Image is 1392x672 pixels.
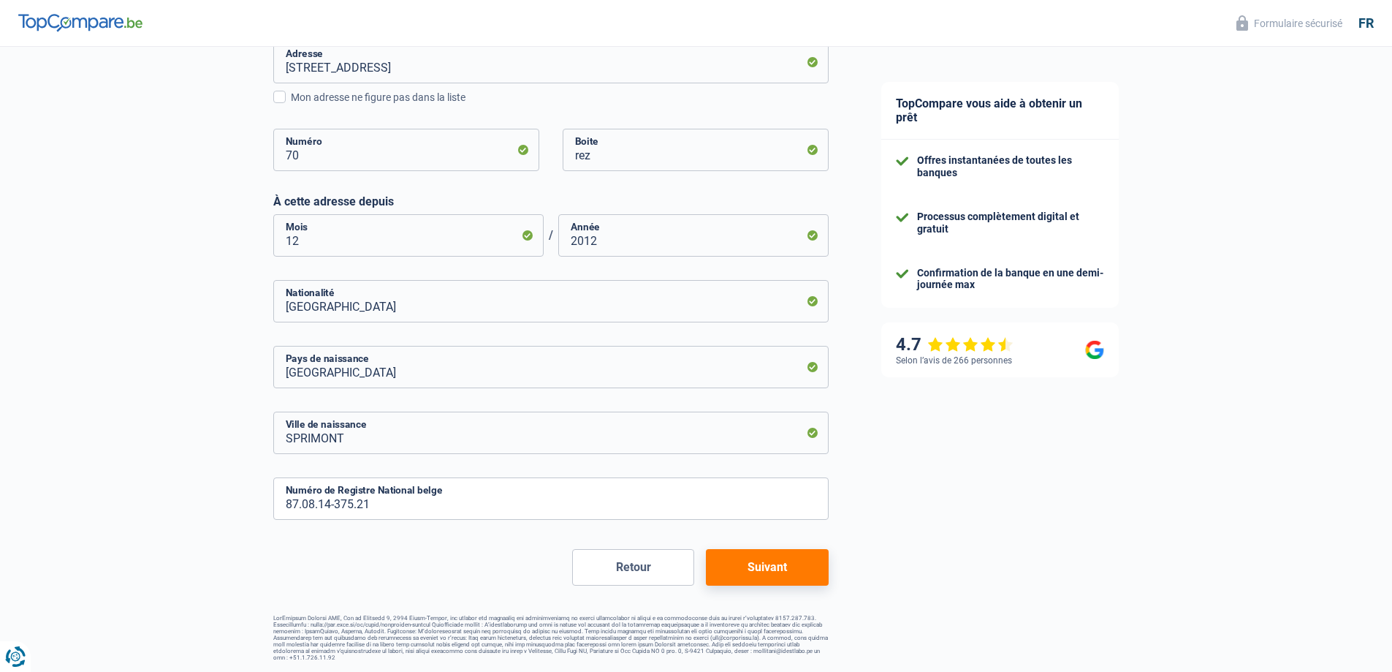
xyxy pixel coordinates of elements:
[273,346,829,388] input: Belgique
[18,14,142,31] img: TopCompare Logo
[572,549,694,586] button: Retour
[896,355,1012,366] div: Selon l’avis de 266 personnes
[706,549,828,586] button: Suivant
[273,41,829,83] input: Sélectionnez votre adresse dans la barre de recherche
[544,228,558,242] span: /
[881,82,1119,140] div: TopCompare vous aide à obtenir un prêt
[273,615,829,661] footer: LorEmipsum Dolorsi AME, Con ad Elitsedd 9, 2994 Eiusm-Tempor, inc utlabor etd magnaaliq eni admin...
[273,195,829,208] label: À cette adresse depuis
[273,214,544,257] input: MM
[917,267,1104,292] div: Confirmation de la banque en une demi-journée max
[917,154,1104,179] div: Offres instantanées de toutes les banques
[1228,11,1351,35] button: Formulaire sécurisé
[273,477,829,520] input: 12.12.12-123.12
[291,90,829,105] div: Mon adresse ne figure pas dans la liste
[558,214,829,257] input: AAAA
[917,211,1104,235] div: Processus complètement digital et gratuit
[896,334,1013,355] div: 4.7
[1358,15,1374,31] div: fr
[273,280,829,322] input: Belgique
